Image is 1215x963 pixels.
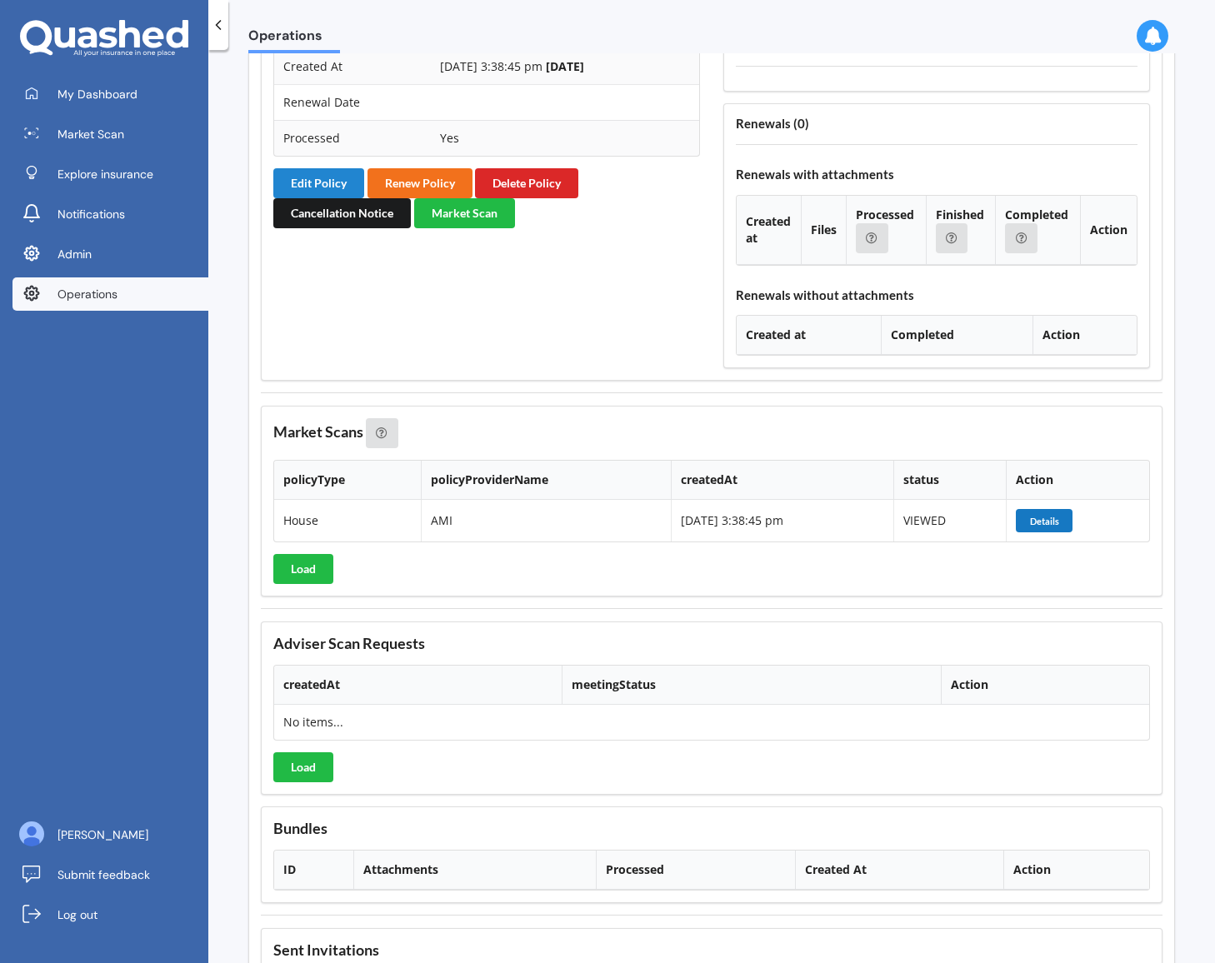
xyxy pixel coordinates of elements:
a: Market Scan [12,117,208,151]
td: Processed [274,120,431,156]
button: Load [273,554,333,584]
th: policyProviderName [421,461,671,500]
th: createdAt [274,666,562,705]
th: Files [801,196,846,265]
a: Notifications [12,197,208,231]
a: Operations [12,277,208,311]
a: Explore insurance [12,157,208,191]
b: [DATE] [546,58,584,74]
button: Load [273,752,333,782]
span: Admin [57,246,92,262]
h3: Sent Invitations [273,941,1150,960]
td: No items... [274,705,562,740]
a: Admin [12,237,208,271]
td: Created At [274,48,431,84]
span: Submit feedback [57,866,150,883]
th: Action [941,666,1149,705]
th: Action [1006,461,1149,500]
th: Completed [881,316,1032,355]
th: Processed [596,851,795,890]
th: Completed [995,196,1080,265]
th: Created at [737,196,801,265]
button: Market Scan [414,198,515,228]
h3: Market Scans [273,418,1150,448]
td: [DATE] 3:38:45 pm [671,500,893,541]
th: Action [1080,196,1137,265]
th: Processed [846,196,926,265]
a: Log out [12,898,208,931]
button: Details [1016,509,1072,532]
td: Yes [431,120,699,156]
button: Renew Policy [367,168,472,198]
th: ID [274,851,353,890]
a: [PERSON_NAME] [12,818,208,851]
h4: Renewals with attachments [736,167,1137,182]
a: My Dashboard [12,77,208,111]
img: ALV-UjU6YHOUIM1AGx_4vxbOkaOq-1eqc8a3URkVIJkc_iWYmQ98kTe7fc9QMVOBV43MoXmOPfWPN7JjnmUwLuIGKVePaQgPQ... [19,821,44,846]
button: Delete Policy [475,168,578,198]
h4: Renewals ( 0 ) [736,116,1137,132]
span: [PERSON_NAME] [57,826,148,843]
th: Created at [737,316,881,355]
span: Operations [248,27,340,50]
button: Edit Policy [273,168,364,198]
span: Operations [57,286,117,302]
th: Attachments [353,851,596,890]
span: My Dashboard [57,86,137,102]
td: AMI [421,500,671,541]
span: Explore insurance [57,166,153,182]
h3: Bundles [273,819,1150,838]
th: Action [1003,851,1149,890]
a: Submit feedback [12,858,208,891]
td: [DATE] 3:38:45 pm [431,48,699,84]
button: Cancellation Notice [273,198,411,228]
th: Action [1032,316,1137,355]
th: meetingStatus [562,666,941,705]
h4: Renewals without attachments [736,287,1137,303]
td: VIEWED [893,500,1006,541]
td: Renewal Date [274,84,431,120]
td: House [274,500,421,541]
th: status [893,461,1006,500]
span: Notifications [57,206,125,222]
th: createdAt [671,461,893,500]
th: Created At [795,851,1003,890]
h3: Adviser Scan Requests [273,634,1150,653]
th: policyType [274,461,421,500]
th: Finished [926,196,996,265]
span: Market Scan [57,126,124,142]
a: Details [1016,512,1075,528]
span: Log out [57,906,97,923]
